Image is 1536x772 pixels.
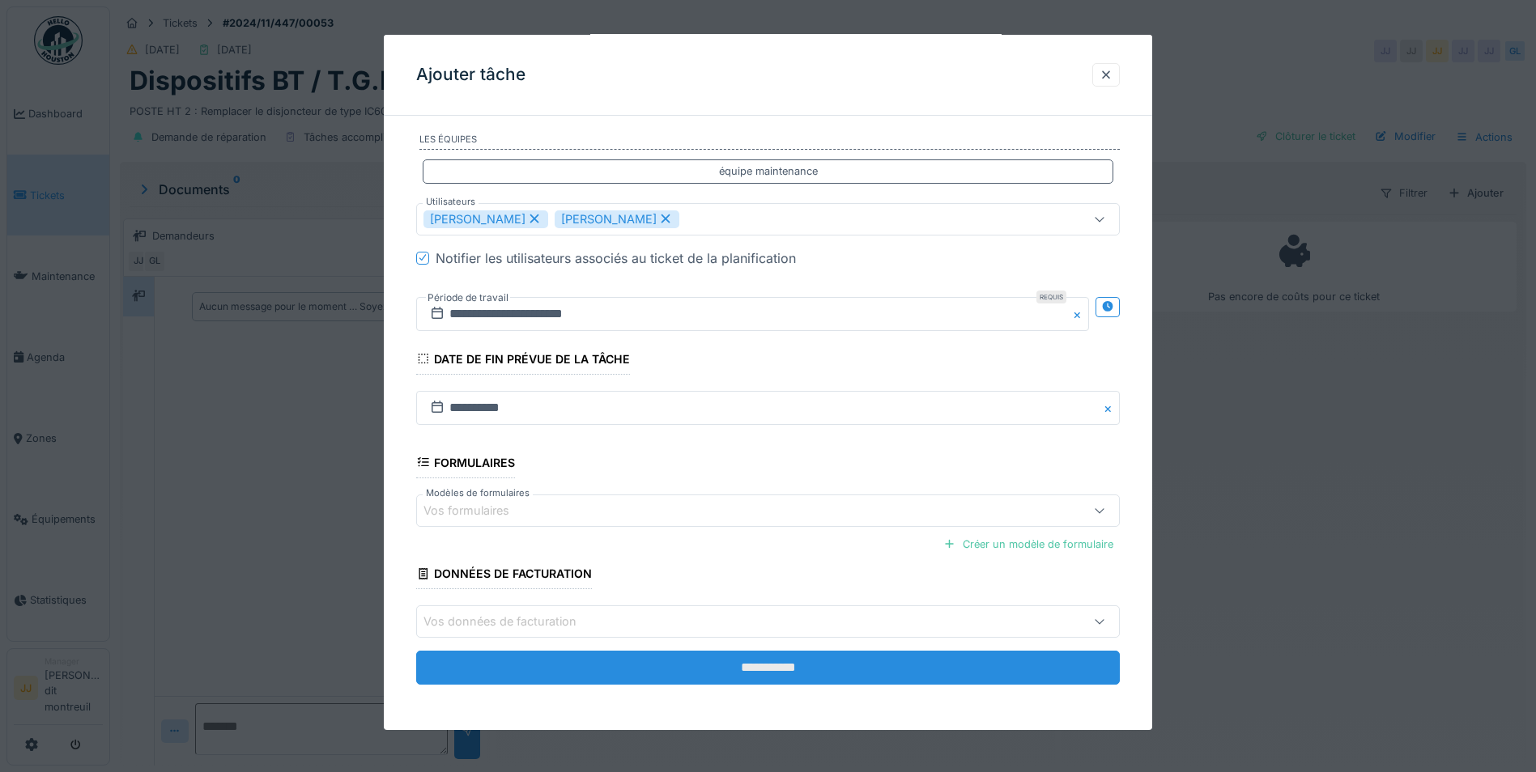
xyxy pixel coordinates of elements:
div: Notifier les utilisateurs associés au ticket de la planification [436,248,796,267]
div: Requis [1036,290,1066,303]
label: Les équipes [419,133,1120,151]
div: Créer un modèle de formulaire [937,533,1120,555]
div: Formulaires [416,451,515,478]
div: équipe maintenance [719,163,818,179]
label: Utilisateurs [423,194,479,208]
button: Close [1102,391,1120,425]
div: Vos données de facturation [423,613,599,630]
div: Données de facturation [416,562,592,589]
label: Période de travail [426,288,510,306]
button: Close [1071,296,1089,330]
h3: Ajouter tâche [416,65,525,85]
div: [PERSON_NAME] [555,210,679,227]
label: Modèles de formulaires [423,486,533,500]
div: Date de fin prévue de la tâche [416,346,630,374]
div: [PERSON_NAME] [423,210,548,227]
div: Vos formulaires [423,502,532,520]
